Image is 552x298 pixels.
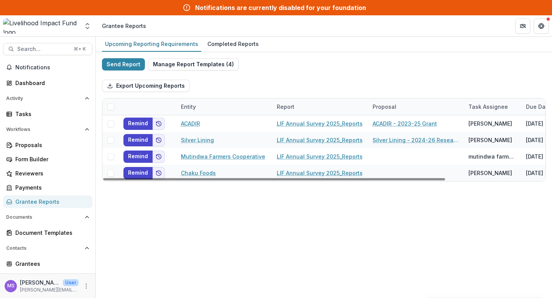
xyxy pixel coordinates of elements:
button: Open entity switcher [82,18,93,34]
div: Task Assignee [464,103,513,111]
span: Workflows [6,127,82,132]
div: Entity [176,98,272,115]
div: Report [272,98,368,115]
a: Grantee Reports [3,195,92,208]
div: ⌘ + K [72,45,87,53]
span: Search... [17,46,69,52]
a: Completed Reports [204,37,262,52]
div: Report [272,103,299,111]
button: Search... [3,43,92,55]
div: Upcoming Reporting Requirements [102,38,201,49]
a: Payments [3,181,92,194]
button: Open Workflows [3,123,92,136]
button: Get Help [534,18,549,34]
span: Activity [6,96,82,101]
a: Silver Lining [181,136,214,144]
a: Proposals [3,139,92,151]
a: Form Builder [3,153,92,165]
a: LIF Annual Survey 2025_Reports [277,136,363,144]
a: Silver Lining - 2024-26 Research Grant [373,136,459,144]
nav: breadcrumb [99,20,149,31]
a: Mutindwa Farmers Cooperative [181,152,265,160]
div: [PERSON_NAME] [468,169,512,177]
div: Notifications are currently disabled for your foundation [195,3,366,12]
span: Contacts [6,246,82,251]
button: Open Documents [3,211,92,223]
a: Tasks [3,108,92,120]
div: Completed Reports [204,38,262,49]
div: Proposal [368,98,464,115]
button: Remind [123,167,153,179]
div: Proposals [15,141,86,149]
img: Livelihood Impact Fund logo [3,18,79,34]
p: [PERSON_NAME][EMAIL_ADDRESS][DOMAIN_NAME] [20,287,79,293]
button: Partners [515,18,531,34]
button: Export Upcoming Reports [102,80,190,92]
span: Documents [6,214,82,220]
div: Payments [15,183,86,192]
div: [PERSON_NAME] [468,136,512,144]
div: Dashboard [15,79,86,87]
button: Notifications [3,61,92,74]
a: Reviewers [3,167,92,180]
button: Open Contacts [3,242,92,254]
div: Reviewers [15,169,86,177]
p: User [63,279,79,286]
div: Monica Swai [7,283,15,288]
a: Chaku Foods [181,169,216,177]
div: Task Assignee [464,98,521,115]
a: LIF Annual Survey 2025_Reports [277,152,363,160]
div: Document Templates [15,229,86,237]
button: Remind [123,134,153,146]
button: Add to friends [153,134,165,146]
a: ACADIR - 2023-25 Grant [373,120,437,128]
button: More [82,282,91,291]
button: Add to friends [153,151,165,163]
div: Grantee Reports [102,22,146,30]
button: Manage Report Templates (4) [148,58,239,70]
div: Entity [176,103,200,111]
a: Constituents [3,272,92,284]
a: Grantees [3,257,92,270]
div: Grantees [15,260,86,268]
button: Remind [123,151,153,163]
a: ACADIR [181,120,200,128]
div: Form Builder [15,155,86,163]
div: Proposal [368,103,401,111]
button: Remind [123,118,153,130]
div: Grantee Reports [15,198,86,206]
a: Document Templates [3,226,92,239]
a: Upcoming Reporting Requirements [102,37,201,52]
a: LIF Annual Survey 2025_Reports [277,169,363,177]
button: Add to friends [153,167,165,179]
button: Send Report [102,58,145,70]
button: Add to friends [153,118,165,130]
div: mutindwa farmers <[EMAIL_ADDRESS][DOMAIN_NAME]> [468,152,517,160]
p: [PERSON_NAME] [20,278,60,287]
a: Dashboard [3,77,92,89]
a: LIF Annual Survey 2025_Reports [277,120,363,128]
div: Tasks [15,110,86,118]
div: [PERSON_NAME] [468,120,512,128]
button: Open Activity [3,92,92,105]
span: Notifications [15,64,89,71]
